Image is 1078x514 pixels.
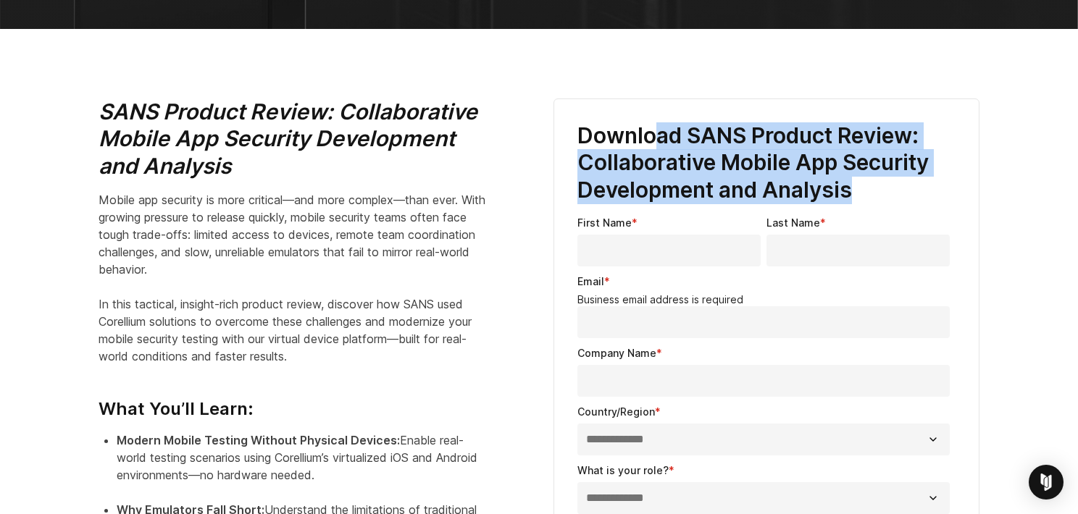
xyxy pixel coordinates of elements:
span: Last Name [766,216,820,229]
p: Mobile app security is more critical—and more complex—than ever. With growing pressure to release... [99,191,490,365]
div: Open Intercom Messenger [1029,465,1064,500]
span: Email [577,275,604,287]
h4: What You’ll Learn: [99,376,490,420]
span: What is your role? [577,464,669,476]
span: Country/Region [577,405,655,418]
li: Enable real-world testing scenarios using Corellium’s virtualized iOS and Android environments—no... [117,431,490,501]
i: SANS Product Review: Collaborative Mobile App Security Development and Analysis [99,98,477,179]
h3: Download SANS Product Review: Collaborative Mobile App Security Development and Analysis [577,122,956,204]
span: Company Name [577,347,656,359]
span: First Name [577,216,632,229]
legend: Business email address is required [577,293,956,306]
strong: Modern Mobile Testing Without Physical Devices: [117,433,400,447]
